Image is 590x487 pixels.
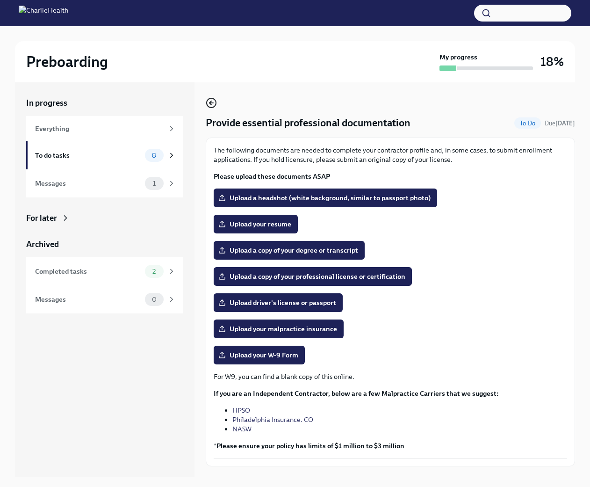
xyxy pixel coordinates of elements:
span: Upload your resume [220,219,291,229]
span: To Do [514,120,541,127]
p: The following documents are needed to complete your contractor profile and, in some cases, to sub... [214,145,567,164]
span: Upload your malpractice insurance [220,324,337,334]
strong: [DATE] [555,120,575,127]
span: Upload driver's license or passport [220,298,336,307]
span: Upload your W-9 Form [220,350,298,360]
a: HPSO [232,406,250,414]
span: Upload a headshot (white background, similar to passport photo) [220,193,431,203]
a: Philadelphia Insurance. CO [232,415,313,424]
strong: Please upload these documents ASAP [214,172,330,181]
div: To do tasks [35,150,141,160]
span: Upload a copy of your professional license or certification [220,272,405,281]
span: September 1st, 2025 09:00 [545,119,575,128]
strong: My progress [439,52,477,62]
img: CharlieHealth [19,6,68,21]
label: Upload your malpractice insurance [214,320,344,338]
label: Upload a copy of your degree or transcript [214,241,365,260]
h2: Preboarding [26,52,108,71]
div: For later [26,212,57,224]
span: 1 [147,180,161,187]
span: Due [545,120,575,127]
div: Messages [35,178,141,189]
span: 0 [146,296,162,303]
h4: Provide essential professional documentation [206,116,410,130]
label: Upload driver's license or passport [214,293,343,312]
div: Completed tasks [35,266,141,276]
a: Everything [26,116,183,141]
span: Upload a copy of your degree or transcript [220,246,358,255]
span: 2 [147,268,161,275]
div: Messages [35,294,141,305]
label: Upload a headshot (white background, similar to passport photo) [214,189,437,207]
a: Completed tasks2 [26,257,183,285]
a: To do tasks8 [26,141,183,169]
label: Upload your resume [214,215,298,233]
a: Messages0 [26,285,183,313]
a: Archived [26,239,183,250]
label: Upload a copy of your professional license or certification [214,267,412,286]
strong: If you are an Independent Contractor, below are a few Malpractice Carriers that we suggest: [214,389,499,398]
a: In progress [26,97,183,109]
strong: Please ensure your policy has limits of $1 million to $3 million [216,442,404,450]
h3: 18% [540,53,564,70]
a: NASW [232,425,252,433]
label: Upload your W-9 Form [214,346,305,364]
p: For W9, you can find a blank copy of this online. [214,372,567,381]
a: For later [26,212,183,224]
div: Everything [35,124,164,134]
span: 8 [146,152,162,159]
a: Messages1 [26,169,183,197]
